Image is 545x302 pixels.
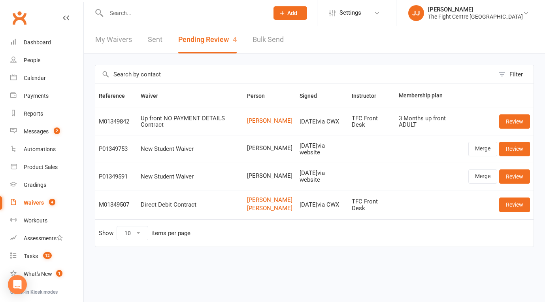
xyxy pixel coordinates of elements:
a: Review [499,169,530,184]
div: M01349507 [99,201,134,208]
div: 3 Months up front ADULT [399,115,461,128]
button: Add [273,6,307,20]
a: Reports [10,105,83,123]
a: Automations [10,141,83,158]
a: Messages 2 [10,123,83,141]
div: New Student Waiver [141,173,240,180]
div: Workouts [24,217,47,224]
div: Dashboard [24,39,51,46]
a: Gradings [10,176,83,194]
span: 2 [54,127,60,134]
a: What's New1 [10,265,83,283]
input: Search... [104,8,263,19]
div: Filter [509,70,523,79]
div: Assessments [24,235,63,241]
div: Show [99,226,190,240]
div: items per page [151,230,190,237]
th: Membership plan [395,84,465,108]
div: Messages [24,128,49,135]
button: Person [247,91,273,101]
a: Merge [468,142,497,156]
a: Workouts [10,212,83,230]
a: People [10,51,83,69]
a: Payments [10,87,83,105]
div: P01349591 [99,173,134,180]
div: M01349842 [99,118,134,125]
div: Open Intercom Messenger [8,275,27,294]
div: Payments [24,93,49,99]
a: [PERSON_NAME] [247,118,292,124]
span: Reference [99,93,134,99]
a: Calendar [10,69,83,87]
span: Signed [300,93,326,99]
a: Assessments [10,230,83,247]
a: Bulk Send [253,26,284,53]
span: Person [247,93,273,99]
div: People [24,57,40,63]
div: [DATE] via CWX [300,118,345,125]
div: [PERSON_NAME] [428,6,523,13]
div: JJ [408,5,424,21]
button: Waiver [141,91,167,101]
span: 12 [43,252,52,259]
div: Product Sales [24,164,58,170]
span: [PERSON_NAME] [247,173,292,179]
div: Gradings [24,182,46,188]
a: Tasks 12 [10,247,83,265]
span: Add [287,10,297,16]
a: Dashboard [10,34,83,51]
a: Product Sales [10,158,83,176]
div: TFC Front Desk [352,115,392,128]
a: Sent [148,26,162,53]
div: [DATE] via website [300,142,345,156]
div: Tasks [24,253,38,259]
div: Automations [24,146,56,152]
div: Direct Debit Contract [141,201,240,208]
a: Review [499,142,530,156]
div: Up front NO PAYMENT DETAILS Contract [141,115,240,128]
button: Pending Review4 [178,26,237,53]
span: Waiver [141,93,167,99]
a: Waivers 4 [10,194,83,212]
div: Waivers [24,199,44,206]
div: P01349753 [99,146,134,152]
button: Instructor [352,91,385,101]
a: My Waivers [95,26,132,53]
div: New Student Waiver [141,146,240,152]
a: [PERSON_NAME] [247,197,292,203]
a: Review [499,198,530,212]
div: TFC Front Desk [352,198,392,211]
div: [DATE] via website [300,170,345,183]
a: Merge [468,169,497,184]
span: 4 [49,199,55,205]
div: [DATE] via CWX [300,201,345,208]
a: Clubworx [9,8,29,28]
span: [PERSON_NAME] [247,145,292,152]
input: Search by contact [95,65,494,84]
a: Review [499,114,530,129]
button: Filter [494,65,534,84]
button: Signed [300,91,326,101]
span: Settings [339,4,361,22]
div: Reports [24,110,43,117]
a: [PERSON_NAME] [247,205,292,212]
div: Calendar [24,75,46,81]
span: 4 [233,35,237,44]
div: The Fight Centre [GEOGRAPHIC_DATA] [428,13,523,20]
div: What's New [24,271,52,277]
button: Reference [99,91,134,101]
span: 1 [56,270,62,277]
span: Instructor [352,93,385,99]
